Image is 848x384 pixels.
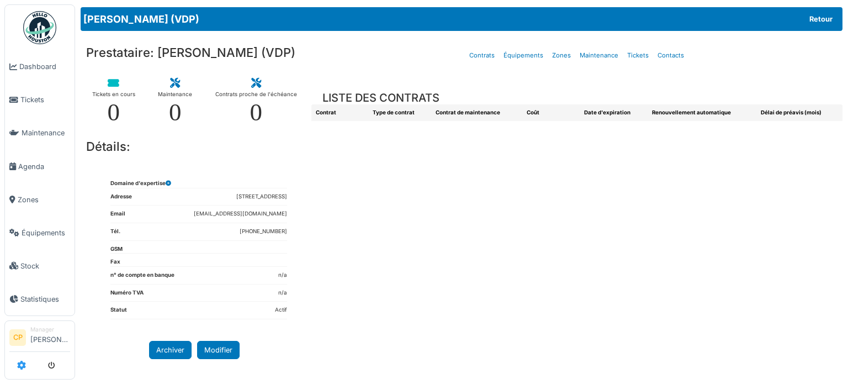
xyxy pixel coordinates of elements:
dd: [EMAIL_ADDRESS][DOMAIN_NAME] [194,210,287,218]
div: 0 [250,100,263,125]
div: Contrats proche de l'échéance [215,89,297,100]
span: Stock [20,261,70,271]
a: Dashboard [5,50,75,83]
dt: Statut [110,306,127,319]
dd: [STREET_ADDRESS] [236,193,287,201]
span: Équipements [22,228,70,238]
span: Dashboard [19,61,70,72]
span: Tickets [20,94,70,105]
a: Contrats [465,43,499,69]
dt: GSM [110,245,123,254]
div: 0 [108,100,120,125]
div: 0 [169,100,182,125]
li: [PERSON_NAME] [30,325,70,349]
button: Modifier [197,341,240,359]
a: Tickets [5,83,75,117]
th: Type de contrat [368,104,431,122]
li: CP [9,329,26,346]
a: Équipements [5,216,75,249]
img: Badge_color-CXgf-gQk.svg [23,11,56,44]
th: Date d'expiration [580,104,648,122]
dt: n° de compte en banque [110,271,174,284]
dt: Numéro TVA [110,289,144,302]
a: Zones [548,43,575,69]
a: Contrats proche de l'échéance 0 [206,70,306,133]
a: Maintenance [575,43,623,69]
div: Maintenance [158,89,192,100]
th: Contrat [311,104,369,122]
th: Délai de préavis (mois) [756,104,842,122]
dd: n/a [278,289,287,297]
div: Tickets en cours [92,89,135,100]
dt: Fax [110,258,120,266]
a: Stock [5,249,75,282]
span: Statistiques [20,294,70,304]
div: [PERSON_NAME] (VDP) [81,7,842,31]
dt: Domaine d'expertise [110,180,171,188]
a: Maintenance 0 [149,70,201,133]
dd: n/a [278,271,287,280]
a: Contacts [653,43,688,69]
dd: [PHONE_NUMBER] [240,228,287,236]
a: Statistiques [5,282,75,315]
a: Agenda [5,150,75,183]
th: Contrat de maintenance [431,104,522,122]
a: Retour [802,10,840,28]
a: Zones [5,183,75,216]
dt: Adresse [110,193,132,206]
dt: Tél. [110,228,120,240]
h3: Détails: [81,134,309,159]
h3: LISTE DES CONTRATS [322,91,439,104]
span: Zones [18,194,70,205]
span: Agenda [18,161,70,172]
a: CP Manager[PERSON_NAME] [9,325,70,352]
a: Tickets [623,43,653,69]
a: Tickets en cours 0 [83,70,144,133]
a: Maintenance [5,117,75,150]
span: Maintenance [22,128,70,138]
th: Renouvellement automatique [648,104,756,122]
a: Équipements [499,43,548,69]
a: Archiver [149,341,192,359]
h3: Prestataire: [PERSON_NAME] (VDP) [81,40,309,65]
th: Coût [522,104,580,122]
div: Manager [30,325,70,334]
dt: Email [110,210,125,223]
dd: Actif [275,306,287,314]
